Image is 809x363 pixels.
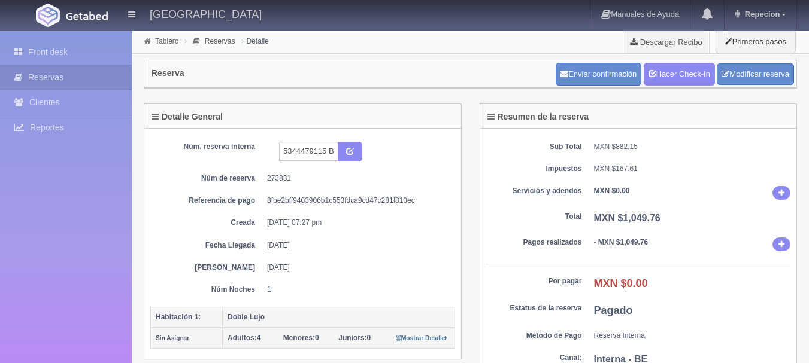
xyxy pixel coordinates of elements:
[159,173,255,184] dt: Núm de reserva
[594,187,630,195] b: MXN $0.00
[644,63,715,86] a: Hacer Check-In
[228,334,257,342] strong: Adultos:
[205,37,235,45] a: Reservas
[159,263,255,273] dt: [PERSON_NAME]
[396,334,448,342] a: Mostrar Detalle
[594,142,791,152] dd: MXN $882.15
[267,240,446,251] dd: [DATE]
[486,353,582,363] dt: Canal:
[267,196,446,206] dd: 8fbe2bff9403906b1c553fdca9cd47c281f810ec
[152,112,223,121] h4: Detalle General
[267,263,446,273] dd: [DATE]
[159,196,255,206] dt: Referencia de pago
[717,63,794,86] a: Modificar reserva
[150,6,262,21] h4: [GEOGRAPHIC_DATA]
[486,237,582,248] dt: Pagos realizados
[556,63,641,86] button: Enviar confirmación
[267,173,446,184] dd: 273831
[396,335,448,341] small: Mostrar Detalle
[594,238,649,246] b: - MXN $1,049.76
[283,334,319,342] span: 0
[156,335,189,341] small: Sin Asignar
[36,4,60,27] img: Getabed
[159,218,255,228] dt: Creada
[228,334,260,342] span: 4
[159,285,255,295] dt: Núm Noches
[594,277,648,289] b: MXN $0.00
[486,186,582,196] dt: Servicios y adendos
[238,35,272,47] li: Detalle
[594,164,791,174] dd: MXN $167.61
[486,276,582,286] dt: Por pagar
[159,142,255,152] dt: Núm. reserva interna
[594,304,633,316] b: Pagado
[66,11,108,20] img: Getabed
[486,142,582,152] dt: Sub Total
[338,334,371,342] span: 0
[223,307,455,328] th: Doble Lujo
[338,334,366,342] strong: Juniors:
[487,112,589,121] h4: Resumen de la reserva
[594,213,660,223] b: MXN $1,049.76
[486,164,582,174] dt: Impuestos
[486,303,582,313] dt: Estatus de la reserva
[716,30,796,53] button: Primeros pasos
[486,212,582,222] dt: Total
[594,331,791,341] dd: Reserva Interna
[156,313,201,321] b: Habitación 1:
[742,10,780,19] span: Repecion
[155,37,178,45] a: Tablero
[152,69,184,78] h4: Reserva
[283,334,315,342] strong: Menores:
[267,285,446,295] dd: 1
[267,218,446,228] dd: [DATE] 07:27 pm
[623,30,709,54] a: Descargar Recibo
[159,240,255,251] dt: Fecha Llegada
[486,331,582,341] dt: Método de Pago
